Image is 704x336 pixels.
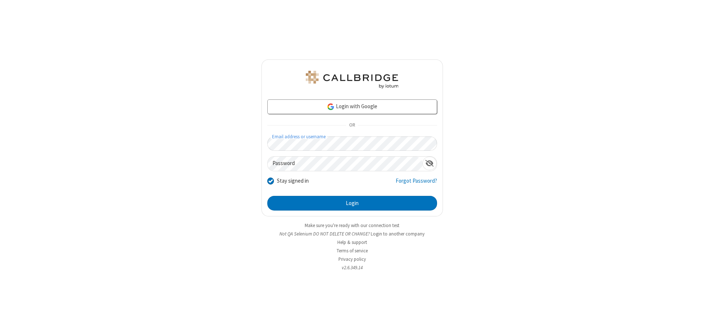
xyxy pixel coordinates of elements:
span: OR [346,120,358,131]
a: Terms of service [337,248,368,254]
button: Login [267,196,437,211]
input: Email address or username [267,136,437,151]
a: Login with Google [267,99,437,114]
a: Privacy policy [338,256,366,262]
img: google-icon.png [327,103,335,111]
div: Show password [422,157,437,170]
li: Not QA Selenium DO NOT DELETE OR CHANGE? [261,230,443,237]
button: Login to another company [371,230,425,237]
a: Make sure you're ready with our connection test [305,222,399,229]
li: v2.6.349.14 [261,264,443,271]
a: Forgot Password? [396,177,437,191]
input: Password [268,157,422,171]
label: Stay signed in [277,177,309,185]
a: Help & support [337,239,367,245]
img: QA Selenium DO NOT DELETE OR CHANGE [304,71,400,88]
